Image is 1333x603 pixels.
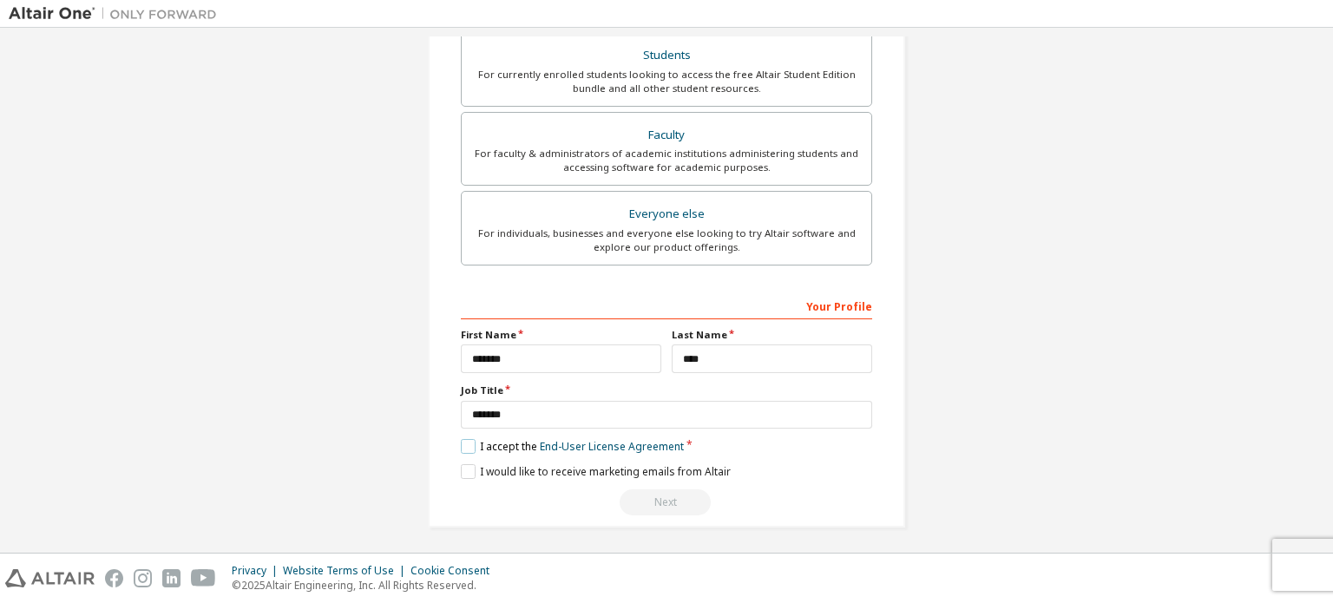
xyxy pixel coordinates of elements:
[472,123,861,147] div: Faculty
[472,226,861,254] div: For individuals, businesses and everyone else looking to try Altair software and explore our prod...
[232,578,500,593] p: © 2025 Altair Engineering, Inc. All Rights Reserved.
[461,383,872,397] label: Job Title
[410,564,500,578] div: Cookie Consent
[461,439,684,454] label: I accept the
[191,569,216,587] img: youtube.svg
[283,564,410,578] div: Website Terms of Use
[162,569,181,587] img: linkedin.svg
[9,5,226,23] img: Altair One
[472,202,861,226] div: Everyone else
[540,439,684,454] a: End-User License Agreement
[461,328,661,342] label: First Name
[461,464,731,479] label: I would like to receive marketing emails from Altair
[105,569,123,587] img: facebook.svg
[472,43,861,68] div: Students
[232,564,283,578] div: Privacy
[461,292,872,319] div: Your Profile
[472,147,861,174] div: For faculty & administrators of academic institutions administering students and accessing softwa...
[5,569,95,587] img: altair_logo.svg
[472,68,861,95] div: For currently enrolled students looking to access the free Altair Student Edition bundle and all ...
[461,489,872,515] div: Read and acccept EULA to continue
[672,328,872,342] label: Last Name
[134,569,152,587] img: instagram.svg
